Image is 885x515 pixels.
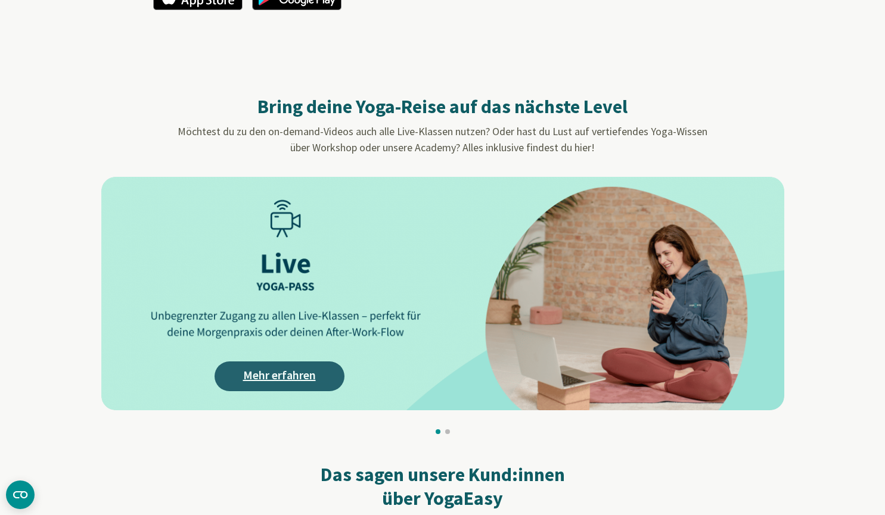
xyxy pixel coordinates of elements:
[94,463,791,510] h2: Das sagen unsere Kund:innen über YogaEasy
[6,480,35,509] button: CMP-Widget öffnen
[101,177,784,410] img: AAffA0nNPuCLAAAAAElFTkSuQmCC
[113,123,772,155] p: Möchtest du zu den on-demand-Videos auch alle Live-Klassen nutzen? Oder hast du Lust auf vertiefe...
[113,95,772,118] h2: Bring deine Yoga-Reise auf das nächste Level
[215,361,344,391] a: Mehr erfahren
